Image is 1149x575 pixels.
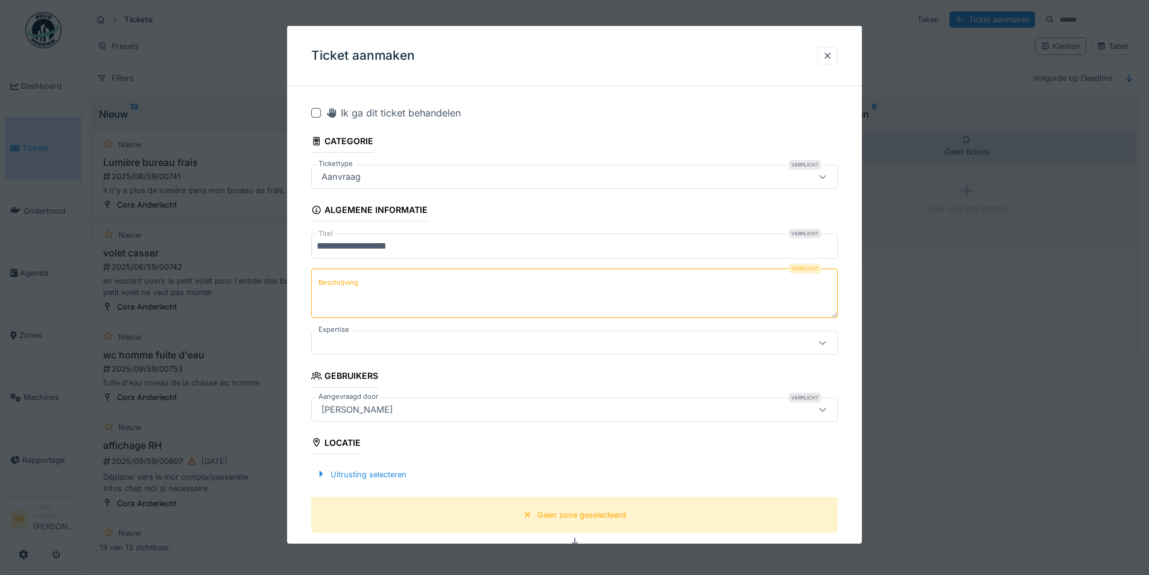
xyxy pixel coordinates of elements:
[789,264,821,273] div: Verplicht
[311,132,373,153] div: Categorie
[311,466,411,483] div: Uitrusting selecteren
[789,160,821,170] div: Verplicht
[311,367,378,387] div: Gebruikers
[316,229,335,239] label: Titel
[311,48,415,63] h3: Ticket aanmaken
[311,201,428,221] div: Algemene informatie
[316,325,352,335] label: Expertise
[789,229,821,238] div: Verplicht
[537,509,626,521] div: Geen zone geselecteerd
[789,392,821,402] div: Verplicht
[316,275,361,290] label: Beschrijving
[311,433,361,454] div: Locatie
[316,391,381,401] label: Aangevraagd door
[326,106,461,120] div: Ik ga dit ticket behandelen
[317,402,397,416] div: [PERSON_NAME]
[316,159,355,169] label: Tickettype
[317,170,366,183] div: Aanvraag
